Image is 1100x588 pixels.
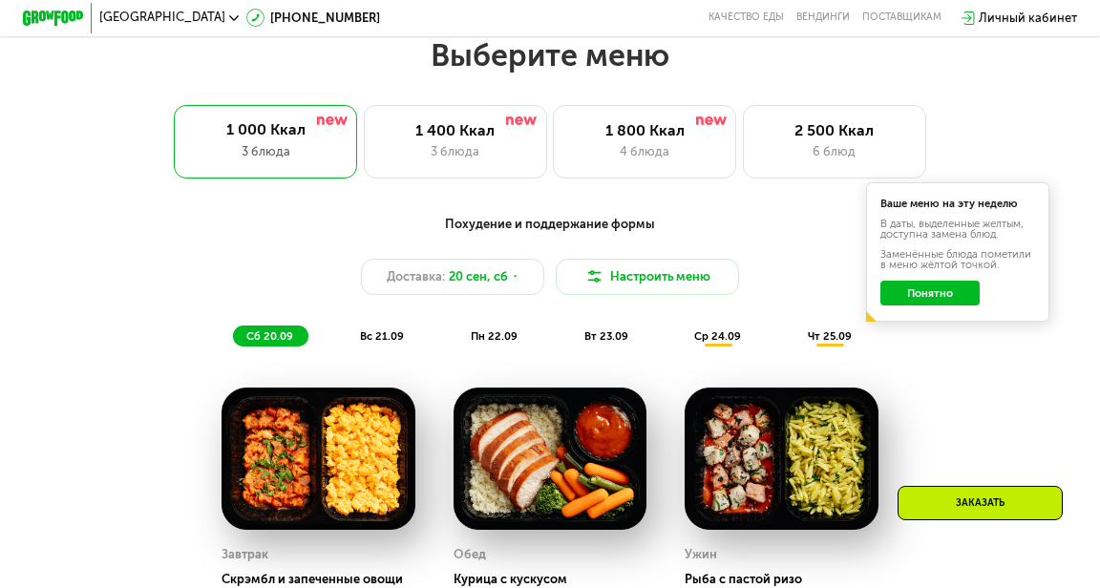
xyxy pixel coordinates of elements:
[97,215,1002,234] div: Похудение и поддержание формы
[190,142,343,160] div: 3 блюда
[380,142,531,160] div: 3 блюда
[880,199,1036,209] div: Ваше меню на эту неделю
[796,11,850,24] a: Вендинги
[569,121,720,139] div: 1 800 Ккал
[360,329,404,343] span: вс 21.09
[979,9,1077,27] div: Личный кабинет
[569,142,720,160] div: 4 блюда
[759,142,910,160] div: 6 блюд
[454,572,659,587] div: Курица с кускусом
[190,120,343,138] div: 1 000 Ккал
[471,329,518,343] span: пн 22.09
[694,329,741,343] span: ср 24.09
[454,543,486,566] div: Обед
[584,329,628,343] span: вт 23.09
[222,543,268,566] div: Завтрак
[380,121,531,139] div: 1 400 Ккал
[709,11,784,24] a: Качество еды
[862,11,941,24] div: поставщикам
[685,572,890,587] div: Рыба с пастой ризо
[449,267,508,285] span: 20 сен, сб
[246,9,381,27] a: [PHONE_NUMBER]
[99,11,225,24] span: [GEOGRAPHIC_DATA]
[222,572,427,587] div: Скрэмбл и запеченные овощи
[898,486,1063,520] div: Заказать
[556,259,739,295] button: Настроить меню
[808,329,852,343] span: чт 25.09
[880,281,980,305] button: Понятно
[387,267,445,285] span: Доставка:
[49,36,1051,74] h2: Выберите меню
[880,219,1036,240] div: В даты, выделенные желтым, доступна замена блюд.
[685,543,717,566] div: Ужин
[246,329,293,343] span: сб 20.09
[880,249,1036,270] div: Заменённые блюда пометили в меню жёлтой точкой.
[759,121,910,139] div: 2 500 Ккал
